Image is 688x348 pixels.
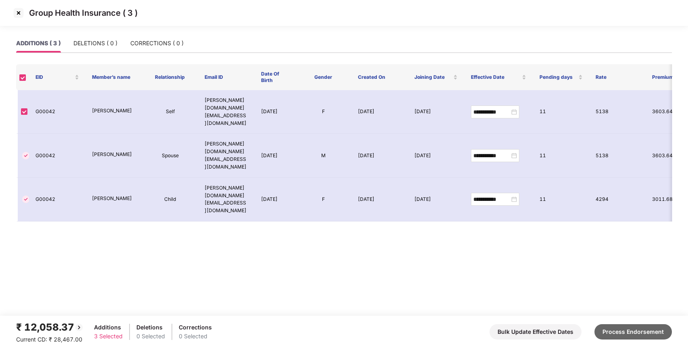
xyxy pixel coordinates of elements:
div: ₹ 12,058.37 [16,320,84,335]
th: Created On [351,64,408,90]
th: Joining Date [408,64,464,90]
th: Gender [295,64,351,90]
th: Email ID [198,64,255,90]
td: [DATE] [408,178,464,221]
td: 4294 [589,178,646,221]
td: G00042 [29,134,86,177]
th: Member’s name [86,64,142,90]
td: [DATE] [255,178,295,221]
div: 0 Selected [136,332,165,341]
div: DELETIONS ( 0 ) [73,39,117,48]
td: M [295,134,351,177]
div: ADDITIONS ( 3 ) [16,39,61,48]
th: Pending days [533,64,589,90]
div: CORRECTIONS ( 0 ) [130,39,184,48]
button: Bulk Update Effective Dates [489,324,581,340]
td: 11 [533,178,590,221]
th: EID [29,64,86,90]
td: 5138 [589,90,646,134]
td: 11 [533,90,590,134]
td: [DATE] [255,90,295,134]
td: F [295,178,351,221]
td: G00042 [29,90,86,134]
img: svg+xml;base64,PHN2ZyBpZD0iVGljay0zMngzMiIgeG1sbnM9Imh0dHA6Ly93d3cudzMub3JnLzIwMDAvc3ZnIiB3aWR0aD... [21,151,31,160]
div: Additions [94,323,123,332]
td: [PERSON_NAME][DOMAIN_NAME][EMAIL_ADDRESS][DOMAIN_NAME] [198,90,255,134]
span: Pending days [539,74,577,80]
td: 11 [533,134,590,177]
p: Group Health Insurance ( 3 ) [29,8,138,18]
td: [DATE] [408,134,464,177]
td: Spouse [142,134,199,177]
p: [PERSON_NAME] [92,195,136,202]
th: Relationship [142,64,199,90]
td: [DATE] [255,134,295,177]
button: Process Endorsement [594,324,672,340]
td: Self [142,90,199,134]
th: Date Of Birth [255,64,295,90]
td: [PERSON_NAME][DOMAIN_NAME][EMAIL_ADDRESS][DOMAIN_NAME] [198,134,255,177]
div: 0 Selected [179,332,212,341]
td: Child [142,178,199,221]
td: 5138 [589,134,646,177]
div: Corrections [179,323,212,332]
th: Rate [589,64,646,90]
td: G00042 [29,178,86,221]
span: EID [36,74,73,80]
td: F [295,90,351,134]
td: [PERSON_NAME][DOMAIN_NAME][EMAIL_ADDRESS][DOMAIN_NAME] [198,178,255,221]
img: svg+xml;base64,PHN2ZyBpZD0iVGljay0zMngzMiIgeG1sbnM9Imh0dHA6Ly93d3cudzMub3JnLzIwMDAvc3ZnIiB3aWR0aD... [21,194,31,204]
div: 3 Selected [94,332,123,341]
td: [DATE] [351,178,408,221]
span: Current CD: ₹ 28,467.00 [16,336,82,343]
th: Effective Date [464,64,533,90]
span: Joining Date [414,74,452,80]
p: [PERSON_NAME] [92,151,136,158]
img: svg+xml;base64,PHN2ZyBpZD0iQmFjay0yMHgyMCIgeG1sbnM9Imh0dHA6Ly93d3cudzMub3JnLzIwMDAvc3ZnIiB3aWR0aD... [74,323,84,332]
div: Deletions [136,323,165,332]
td: [DATE] [408,90,464,134]
img: svg+xml;base64,PHN2ZyBpZD0iQ3Jvc3MtMzJ4MzIiIHhtbG5zPSJodHRwOi8vd3d3LnczLm9yZy8yMDAwL3N2ZyIgd2lkdG... [12,6,25,19]
td: [DATE] [351,134,408,177]
span: Effective Date [471,74,520,80]
p: [PERSON_NAME] [92,107,136,115]
td: [DATE] [351,90,408,134]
